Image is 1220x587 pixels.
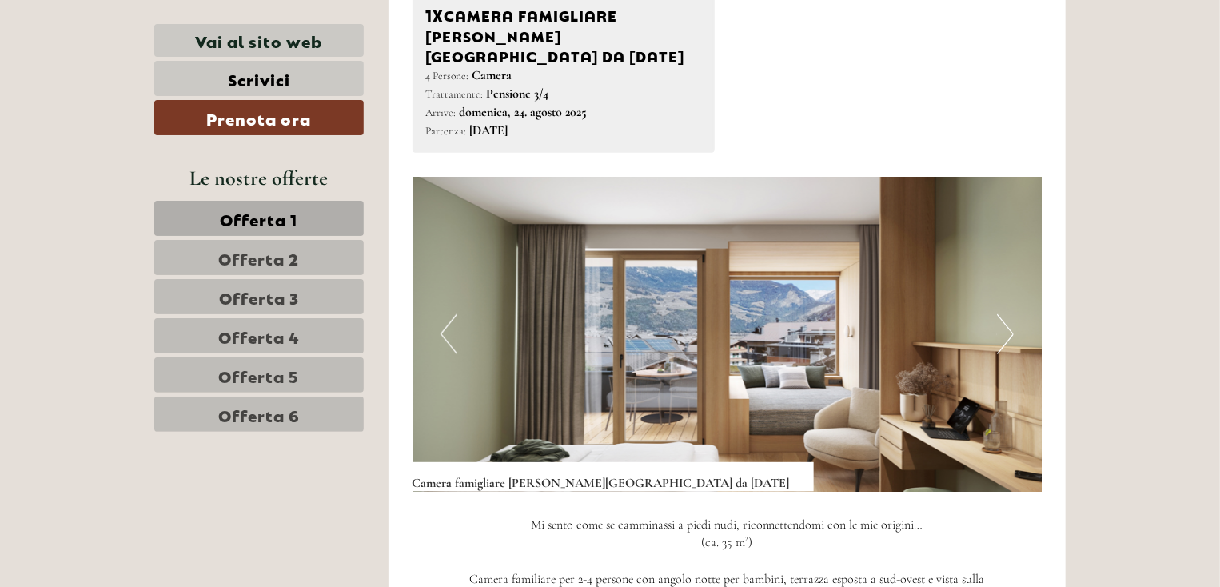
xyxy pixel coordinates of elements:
small: Trattamento: [426,87,484,101]
small: 19:59 [24,78,213,89]
span: Offerta 5 [219,364,300,386]
span: Offerta 2 [219,246,300,269]
span: Offerta 3 [219,286,299,308]
b: 1x [426,2,445,25]
div: Le nostre offerte [154,163,364,193]
small: Partenza: [426,124,467,138]
b: [DATE] [470,122,508,138]
a: Vai al sito web [154,24,364,57]
small: 4 Persone: [426,69,469,82]
div: Camera famigliare [PERSON_NAME][GEOGRAPHIC_DATA] da [DATE] [426,2,702,66]
span: Offerta 1 [221,207,298,230]
div: giovedì [280,12,350,39]
small: Arrivo: [426,106,457,119]
span: Offerta 4 [218,325,300,347]
span: Offerta 6 [218,403,300,425]
button: Invia [536,414,630,449]
div: [GEOGRAPHIC_DATA] [24,46,213,59]
b: Pensione 3/4 [487,86,549,102]
button: Next [997,314,1014,354]
a: Prenota ora [154,100,364,135]
b: Camera [472,67,512,83]
div: Camera famigliare [PERSON_NAME][GEOGRAPHIC_DATA] da [DATE] [413,462,814,493]
a: Scrivici [154,61,364,96]
button: Previous [441,314,457,354]
img: image [413,177,1043,492]
div: Buon giorno, come possiamo aiutarla? [12,43,221,92]
b: domenica, 24. agosto 2025 [460,104,588,120]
